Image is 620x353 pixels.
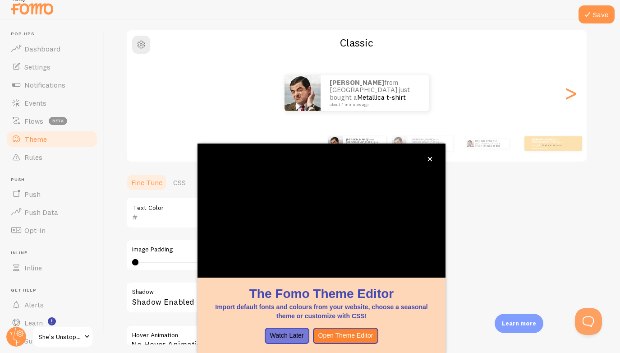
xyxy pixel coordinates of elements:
[5,296,98,314] a: Alerts
[475,139,505,149] p: from [GEOGRAPHIC_DATA] just bought a
[127,36,587,50] h2: Classic
[5,40,98,58] a: Dashboard
[24,62,51,71] span: Settings
[346,138,368,141] strong: [PERSON_NAME]
[532,138,568,149] p: from [GEOGRAPHIC_DATA] just bought a
[328,136,343,151] img: Fomo
[11,177,98,183] span: Push
[132,246,390,254] label: Image Padding
[5,130,98,148] a: Theme
[330,79,420,107] p: from [GEOGRAPHIC_DATA] just bought a
[32,326,93,348] a: She's Unstoppable Summit Optin
[5,314,98,332] a: Learn
[208,302,435,320] p: Import default fonts and colours from your website, choose a seasonal theme or customize with CSS!
[392,136,406,151] img: Fomo
[39,331,82,342] span: She's Unstoppable Summit Optin
[532,147,567,149] small: about 4 minutes ago
[330,78,384,87] strong: [PERSON_NAME]
[5,112,98,130] a: Flows beta
[346,138,382,149] p: from [GEOGRAPHIC_DATA] just bought a
[5,76,98,94] a: Notifications
[24,226,46,235] span: Opt-In
[484,144,500,147] a: Metallica t-shirt
[5,221,98,239] a: Opt-In
[579,5,615,23] button: Save
[24,263,42,272] span: Inline
[542,144,562,147] a: Metallica t-shirt
[24,44,60,53] span: Dashboard
[24,116,43,125] span: Flows
[24,208,58,217] span: Push Data
[425,154,435,164] button: close,
[24,153,42,162] span: Rules
[575,308,602,335] iframe: Help Scout Beacon - Open
[466,140,473,147] img: Fomo
[126,282,396,315] div: Shadow Enabled
[5,185,98,203] a: Push
[48,317,56,325] svg: <p>Watch New Feature Tutorials!</p>
[412,147,449,149] small: about 4 minutes ago
[412,138,433,141] strong: [PERSON_NAME]
[168,173,191,191] a: CSS
[24,318,43,327] span: Learn
[5,203,98,221] a: Push Data
[24,98,46,107] span: Events
[495,314,543,333] div: Learn more
[5,58,98,76] a: Settings
[126,173,168,191] a: Fine Tune
[5,148,98,166] a: Rules
[11,250,98,256] span: Inline
[208,285,435,302] h1: The Fomo Theme Editor
[532,138,553,141] strong: [PERSON_NAME]
[265,328,309,344] button: Watch Later
[475,139,493,142] strong: [PERSON_NAME]
[5,94,98,112] a: Events
[24,135,47,144] span: Theme
[11,31,98,37] span: Pop-ups
[5,259,98,277] a: Inline
[565,60,576,125] div: Next slide
[24,190,41,199] span: Push
[330,102,417,107] small: about 4 minutes ago
[24,300,44,309] span: Alerts
[412,138,450,149] p: from [GEOGRAPHIC_DATA] just bought a
[357,93,406,102] a: Metallica t-shirt
[11,288,98,293] span: Get Help
[49,117,67,125] span: beta
[313,328,379,344] button: Open Theme Editor
[285,75,321,111] img: Fomo
[502,319,536,328] p: Learn more
[24,80,65,89] span: Notifications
